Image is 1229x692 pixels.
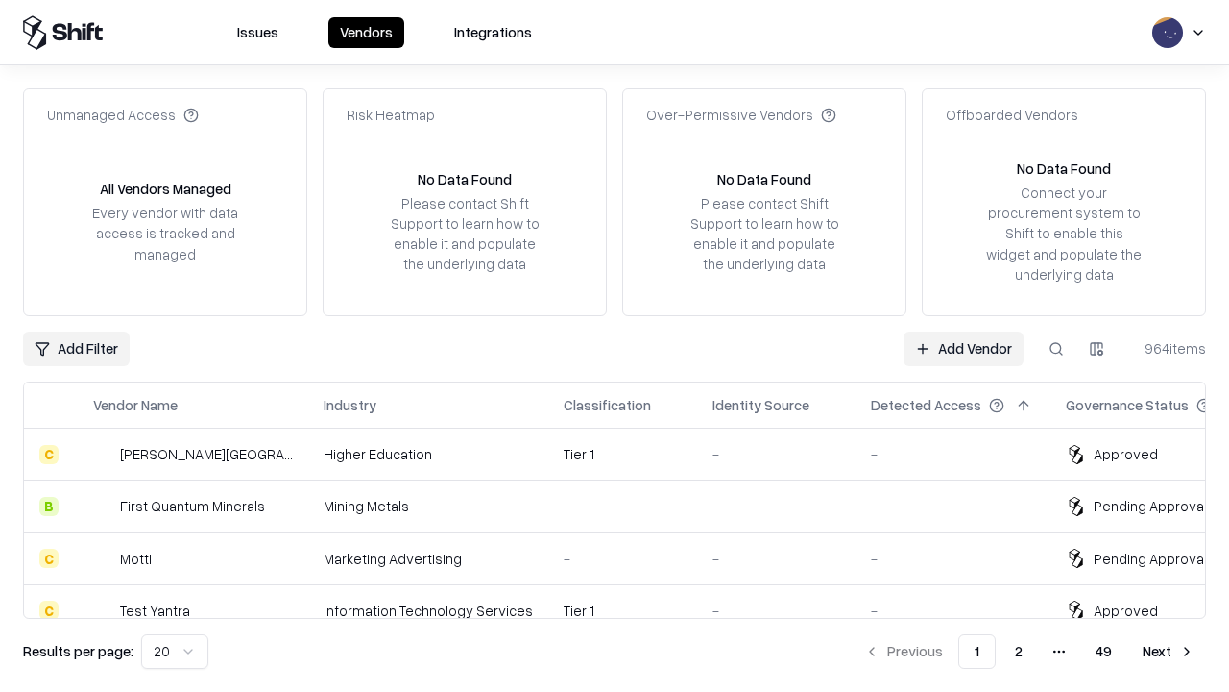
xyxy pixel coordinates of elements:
[23,332,130,366] button: Add Filter
[646,105,836,125] div: Over-Permissive Vendors
[93,601,112,620] img: Test Yantra
[946,105,1078,125] div: Offboarded Vendors
[120,496,265,516] div: First Quantum Minerals
[871,444,1035,464] div: -
[712,549,840,569] div: -
[226,17,290,48] button: Issues
[23,641,133,661] p: Results per page:
[984,183,1144,284] div: Connect your procurement system to Shift to enable this widget and populate the underlying data
[564,601,682,621] div: Tier 1
[564,496,682,516] div: -
[958,634,996,669] button: 1
[871,395,981,415] div: Detected Access
[1080,634,1127,669] button: 49
[93,549,112,568] img: Motti
[712,444,840,464] div: -
[120,444,293,464] div: [PERSON_NAME][GEOGRAPHIC_DATA]
[904,332,1024,366] a: Add Vendor
[712,601,840,621] div: -
[685,193,844,275] div: Please contact Shift Support to learn how to enable it and populate the underlying data
[712,496,840,516] div: -
[871,496,1035,516] div: -
[39,497,59,516] div: B
[564,549,682,569] div: -
[1094,444,1158,464] div: Approved
[871,549,1035,569] div: -
[324,496,533,516] div: Mining Metals
[39,445,59,464] div: C
[93,497,112,516] img: First Quantum Minerals
[85,203,245,263] div: Every vendor with data access is tracked and managed
[47,105,199,125] div: Unmanaged Access
[418,169,512,189] div: No Data Found
[1000,634,1038,669] button: 2
[443,17,543,48] button: Integrations
[93,395,178,415] div: Vendor Name
[324,395,376,415] div: Industry
[1066,395,1189,415] div: Governance Status
[328,17,404,48] button: Vendors
[1094,601,1158,621] div: Approved
[853,634,1206,669] nav: pagination
[324,549,533,569] div: Marketing Advertising
[324,601,533,621] div: Information Technology Services
[1017,159,1111,179] div: No Data Found
[564,395,651,415] div: Classification
[564,444,682,464] div: Tier 1
[120,549,152,569] div: Motti
[1129,338,1206,358] div: 964 items
[39,549,59,568] div: C
[871,601,1035,621] div: -
[93,445,112,464] img: Reichman University
[717,169,811,189] div: No Data Found
[120,601,190,621] div: Test Yantra
[324,444,533,464] div: Higher Education
[347,105,435,125] div: Risk Heatmap
[100,179,231,199] div: All Vendors Managed
[385,193,544,275] div: Please contact Shift Support to learn how to enable it and populate the underlying data
[39,601,59,620] div: C
[712,395,809,415] div: Identity Source
[1131,634,1206,669] button: Next
[1094,549,1207,569] div: Pending Approval
[1094,496,1207,516] div: Pending Approval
